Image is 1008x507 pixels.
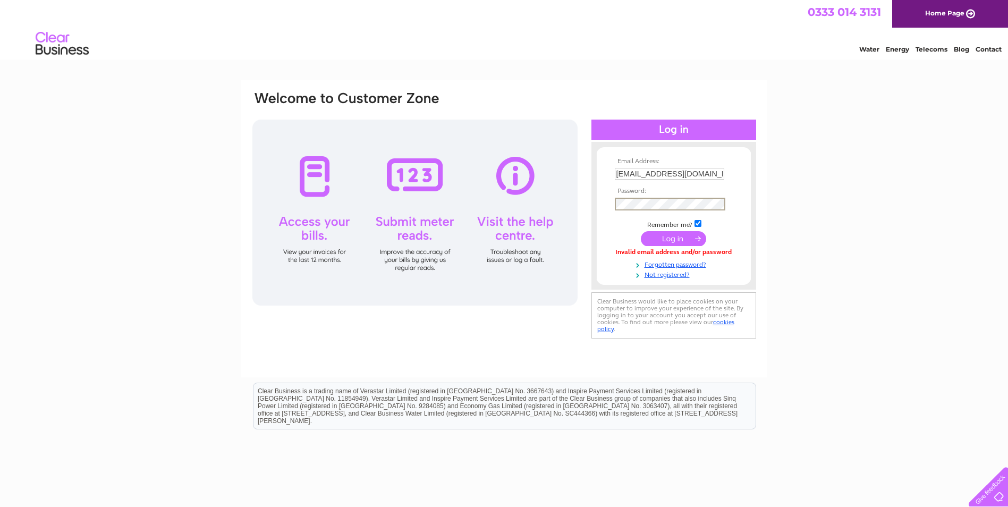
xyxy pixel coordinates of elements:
a: Contact [976,45,1002,53]
a: Telecoms [916,45,947,53]
td: Remember me? [612,218,735,229]
a: Water [859,45,879,53]
div: Invalid email address and/or password [615,249,733,256]
th: Password: [612,188,735,195]
div: Clear Business is a trading name of Verastar Limited (registered in [GEOGRAPHIC_DATA] No. 3667643... [253,6,756,52]
a: cookies policy [597,318,734,333]
img: logo.png [35,28,89,60]
a: Energy [886,45,909,53]
a: Blog [954,45,969,53]
a: 0333 014 3131 [808,5,881,19]
input: Submit [641,231,706,246]
a: Forgotten password? [615,259,735,269]
div: Clear Business would like to place cookies on your computer to improve your experience of the sit... [591,292,756,339]
a: Not registered? [615,269,735,279]
th: Email Address: [612,158,735,165]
